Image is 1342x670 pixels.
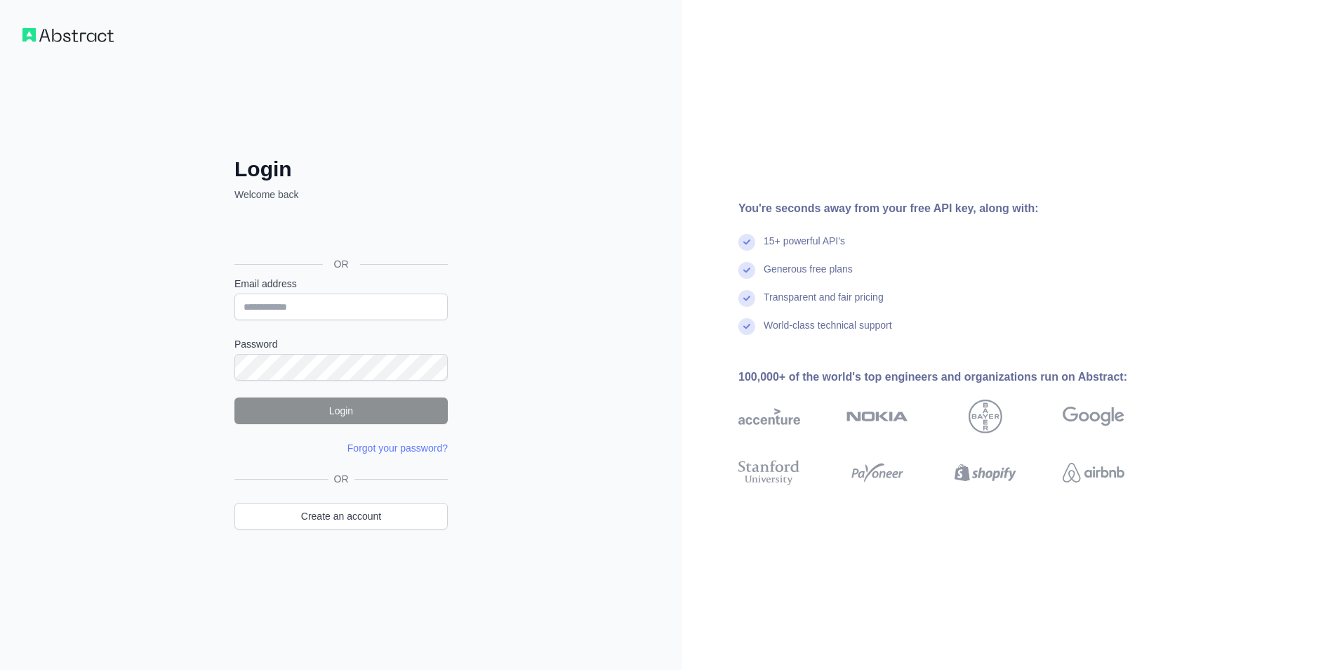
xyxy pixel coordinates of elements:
[969,400,1002,433] img: bayer
[738,234,755,251] img: check mark
[234,277,448,291] label: Email address
[234,337,448,351] label: Password
[764,290,884,318] div: Transparent and fair pricing
[234,188,448,202] p: Welcome back
[1063,400,1124,433] img: google
[846,400,908,433] img: nokia
[764,262,853,290] div: Generous free plans
[738,200,1169,217] div: You're seconds away from your free API key, along with:
[1063,457,1124,488] img: airbnb
[738,290,755,307] img: check mark
[764,318,892,346] div: World-class technical support
[234,503,448,530] a: Create an account
[227,217,452,248] iframe: Bouton "Se connecter avec Google"
[846,457,908,488] img: payoneer
[738,318,755,335] img: check mark
[234,157,448,182] h2: Login
[347,442,448,454] a: Forgot your password?
[738,457,800,488] img: stanford university
[22,28,114,42] img: Workflow
[234,398,448,424] button: Login
[323,257,360,271] span: OR
[328,472,354,486] span: OR
[955,457,1016,488] img: shopify
[738,262,755,279] img: check mark
[764,234,845,262] div: 15+ powerful API's
[738,369,1169,386] div: 100,000+ of the world's top engineers and organizations run on Abstract:
[738,400,800,433] img: accenture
